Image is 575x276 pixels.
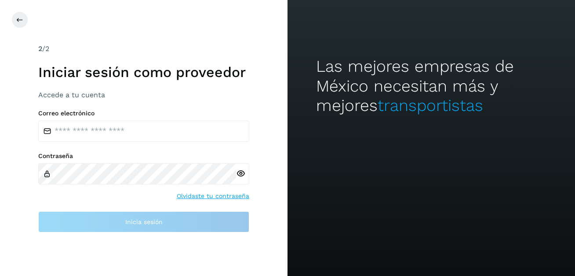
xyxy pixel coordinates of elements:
[125,219,163,225] span: Inicia sesión
[316,57,546,115] h2: Las mejores empresas de México necesitan más y mejores
[38,44,42,53] span: 2
[378,96,483,115] span: transportistas
[38,211,249,232] button: Inicia sesión
[177,191,249,201] a: Olvidaste tu contraseña
[38,44,249,54] div: /2
[38,64,249,81] h1: Iniciar sesión como proveedor
[38,152,249,160] label: Contraseña
[38,110,249,117] label: Correo electrónico
[38,91,249,99] h3: Accede a tu cuenta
